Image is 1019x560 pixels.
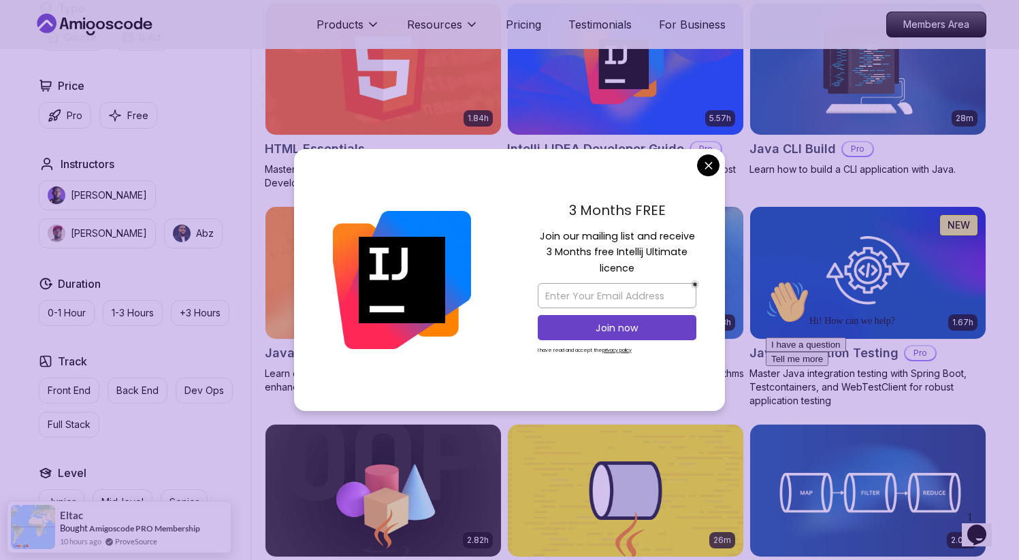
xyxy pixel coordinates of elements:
[506,16,541,33] a: Pricing
[265,367,502,394] p: Learn data structures in [GEOGRAPHIC_DATA] to enhance your coding skills!
[48,225,65,242] img: instructor img
[948,218,970,232] p: NEW
[89,523,200,533] a: Amigoscode PRO Membership
[887,12,986,37] p: Members Area
[58,276,101,292] h2: Duration
[39,412,99,438] button: Full Stack
[508,425,743,557] img: Java Streams Essentials card
[39,489,84,515] button: Junior
[196,227,214,240] p: Abz
[265,139,365,159] h2: HTML Essentials
[750,3,986,135] img: Java CLI Build card
[962,506,1005,546] iframe: chat widget
[39,180,156,210] button: instructor img[PERSON_NAME]
[112,306,154,320] p: 1-3 Hours
[265,206,502,394] a: Java Data Structures card1.72hJava Data StructuresProLearn data structures in [GEOGRAPHIC_DATA] t...
[507,139,684,159] h2: IntelliJ IDEA Developer Guide
[48,495,76,509] p: Junior
[176,378,233,403] button: Dev Ops
[265,3,502,191] a: HTML Essentials card1.84hHTML EssentialsMaster the Fundamentals of HTML for Web Development!
[58,353,87,369] h2: Track
[48,306,86,320] p: 0-1 Hour
[507,3,744,191] a: IntelliJ IDEA Developer Guide card5.57hIntelliJ IDEA Developer GuideProMaximize IDE efficiency wi...
[67,109,82,122] p: Pro
[749,367,986,408] p: Master Java integration testing with Spring Boot, Testcontainers, and WebTestClient for robust ap...
[39,378,99,403] button: Front End
[5,5,250,91] div: 👋Hi! How can we help?I have a questionTell me more
[467,535,489,546] p: 2.82h
[48,418,91,431] p: Full Stack
[265,163,502,190] p: Master the Fundamentals of HTML for Web Development!
[691,142,721,156] p: Pro
[265,344,393,363] h2: Java Data Structures
[317,16,363,33] p: Products
[749,344,899,363] h2: Java Integration Testing
[39,102,91,129] button: Pro
[58,465,86,481] h2: Level
[71,188,147,202] p: [PERSON_NAME]
[5,77,68,91] button: Tell me more
[115,536,157,547] a: ProveSource
[760,275,1005,499] iframe: chat widget
[468,113,489,124] p: 1.84h
[103,300,163,326] button: 1-3 Hours
[508,3,743,135] img: IntelliJ IDEA Developer Guide card
[127,109,148,122] p: Free
[951,535,973,546] p: 2.08h
[116,384,159,397] p: Back End
[58,78,84,94] h2: Price
[265,3,501,135] img: HTML Essentials card
[93,489,152,515] button: Mid-level
[886,12,986,37] a: Members Area
[749,3,986,177] a: Java CLI Build card28mJava CLI BuildProLearn how to build a CLI application with Java.
[173,225,191,242] img: instructor img
[713,535,731,546] p: 26m
[39,300,95,326] button: 0-1 Hour
[659,16,726,33] a: For Business
[184,384,224,397] p: Dev Ops
[749,163,986,176] p: Learn how to build a CLI application with Java.
[60,536,101,547] span: 10 hours ago
[750,425,986,557] img: Java Streams card
[265,425,501,557] img: Java Object Oriented Programming card
[101,495,144,509] p: Mid-level
[48,186,65,204] img: instructor img
[161,489,208,515] button: Senior
[171,300,229,326] button: +3 Hours
[568,16,632,33] a: Testimonials
[956,113,973,124] p: 28m
[407,16,479,44] button: Resources
[750,207,986,339] img: Java Integration Testing card
[407,16,462,33] p: Resources
[5,41,135,51] span: Hi! How can we help?
[48,384,91,397] p: Front End
[749,206,986,408] a: Java Integration Testing card1.67hNEWJava Integration TestingProMaster Java integration testing w...
[265,207,501,339] img: Java Data Structures card
[709,113,731,124] p: 5.57h
[5,63,86,77] button: I have a question
[99,102,157,129] button: Free
[60,510,83,521] span: Eltac
[108,378,167,403] button: Back End
[71,227,147,240] p: [PERSON_NAME]
[169,495,199,509] p: Senior
[5,5,49,49] img: :wave:
[61,156,114,172] h2: Instructors
[749,139,836,159] h2: Java CLI Build
[60,523,88,533] span: Bought
[11,505,55,549] img: provesource social proof notification image
[180,306,221,320] p: +3 Hours
[843,142,873,156] p: Pro
[164,218,223,248] button: instructor imgAbz
[39,218,156,248] button: instructor img[PERSON_NAME]
[317,16,380,44] button: Products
